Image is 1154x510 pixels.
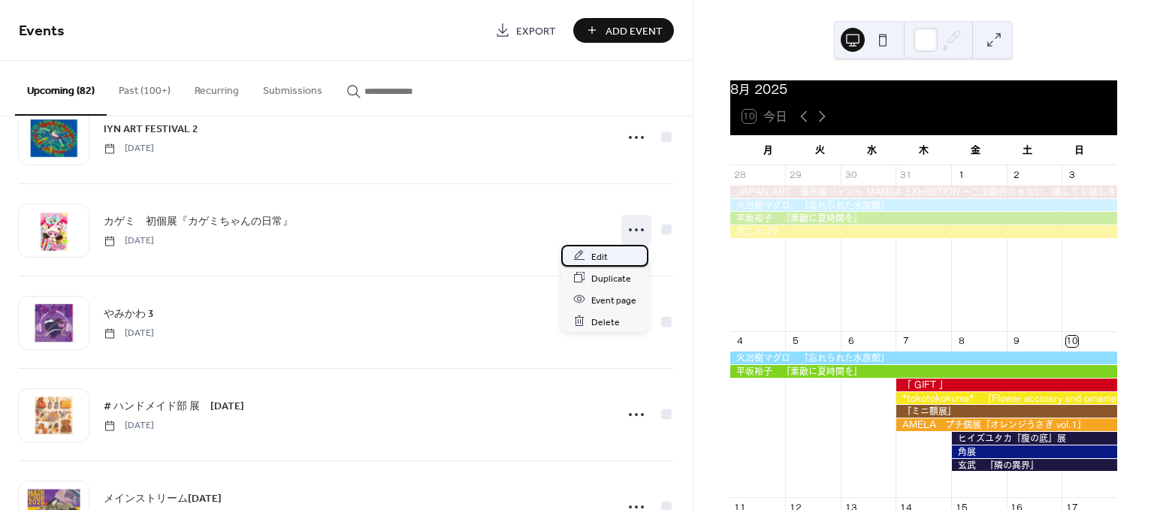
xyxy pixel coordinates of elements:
button: Submissions [251,61,334,114]
span: [DATE] [104,142,154,155]
div: 30 [845,170,856,181]
button: Past (100+) [107,61,183,114]
a: カゲミ 初個展『カゲミちゃんの日常』 [104,213,293,230]
div: 28 [735,170,746,181]
span: [DATE] [104,419,154,433]
div: 土 [1001,135,1053,165]
div: 玄武 『隣の異界』 [951,459,1117,472]
div: 火治樹マグロ 『忘れられた水族館』 [730,352,1117,364]
div: 月 [742,135,794,165]
div: 火 [794,135,846,165]
div: 角展 [951,445,1117,458]
span: Add Event [606,23,663,39]
div: AMELA プチ個展『オレンジうさぎ vol.1』 [896,418,1117,431]
div: 8月 2025 [730,80,1117,98]
div: 日 [1053,135,1105,165]
button: Add Event [573,18,674,43]
div: 平坂裕子 『素敵に夏時間を』 [730,365,1117,378]
span: メインストリーム[DATE] [104,491,222,507]
span: Edit [591,249,608,264]
span: Event page [591,292,636,308]
div: 平坂裕子 『素敵に夏時間を』 [730,212,1117,225]
div: 29 [790,170,801,181]
div: 9 [1011,336,1023,347]
span: やみかわ 3 [104,306,154,322]
span: Duplicate [591,270,631,286]
span: # ハンドメイド部 展 [DATE] [104,399,244,415]
div: 3 [1066,170,1077,181]
div: 「 GIFT 」 [896,379,1117,391]
div: JAPAN ART 最先端ジャンル MANGA EXHIBITION ～二次創作じゃない、隠しても隠しきれない個性～ [730,186,1117,198]
div: 10 [1066,336,1077,347]
div: 7 [900,336,911,347]
div: 木 [898,135,950,165]
div: 火治樹マグロ 『忘れられた水族館』 [730,199,1117,212]
span: [DATE] [104,234,154,248]
div: 5 [790,336,801,347]
div: 1 [956,170,967,181]
div: 『ミニ額展』 [896,405,1117,418]
a: Export [484,18,567,43]
button: Upcoming (82) [15,61,107,116]
div: ヒイズユタカ『腹の底』展 [951,432,1117,445]
span: カゲミ 初個展『カゲミちゃんの日常』 [104,214,293,230]
div: 31 [900,170,911,181]
span: IYN ART FESTIVAL 2 [104,122,198,137]
div: 水 [846,135,898,165]
div: 2 [1011,170,1023,181]
a: やみかわ 3 [104,305,154,322]
div: 金 [950,135,1001,165]
span: [DATE] [104,327,154,340]
div: *tokotokokuma* 『Flower accssery and ornamerrt』 [896,392,1117,405]
div: 4 [735,336,746,347]
div: 花ことば2 [730,225,1117,238]
div: 6 [845,336,856,347]
div: 8 [956,336,967,347]
span: Events [19,17,65,46]
a: # ハンドメイド部 展 [DATE] [104,397,244,415]
span: Export [516,23,556,39]
span: Delete [591,314,620,330]
a: メインストリーム[DATE] [104,490,222,507]
a: IYN ART FESTIVAL 2 [104,120,198,137]
button: Recurring [183,61,251,114]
